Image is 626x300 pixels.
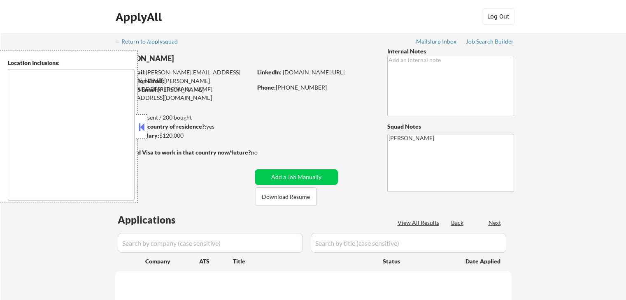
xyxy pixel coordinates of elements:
[465,257,502,265] div: Date Applied
[466,39,514,44] div: Job Search Builder
[115,122,249,131] div: yes
[398,219,442,227] div: View All Results
[118,233,303,253] input: Search by company (case sensitive)
[233,257,375,265] div: Title
[114,39,186,44] div: ← Return to /applysquad
[256,187,316,206] button: Download Resume
[255,169,338,185] button: Add a Job Manually
[257,84,276,91] strong: Phone:
[115,132,252,140] div: $120,000
[116,68,252,84] div: [PERSON_NAME][EMAIL_ADDRESS][DOMAIN_NAME]
[145,257,199,265] div: Company
[489,219,502,227] div: Next
[115,53,284,64] div: [PERSON_NAME]
[118,215,199,225] div: Applications
[115,149,252,156] strong: Will need Visa to work in that country now/future?:
[114,38,186,46] a: ← Return to /applysquad
[199,257,233,265] div: ATS
[115,113,252,122] div: 145 sent / 200 bought
[416,38,457,46] a: Mailslurp Inbox
[451,219,464,227] div: Back
[115,123,206,130] strong: Can work in country of residence?:
[257,69,282,76] strong: LinkedIn:
[283,69,344,76] a: [DOMAIN_NAME][URL]
[116,10,164,24] div: ApplyAll
[416,39,457,44] div: Mailslurp Inbox
[116,77,252,93] div: [PERSON_NAME][EMAIL_ADDRESS][DOMAIN_NAME]
[387,122,514,131] div: Squad Notes
[115,85,252,102] div: [PERSON_NAME][EMAIL_ADDRESS][DOMAIN_NAME]
[387,47,514,55] div: Internal Notes
[311,233,506,253] input: Search by title (case sensitive)
[257,83,374,92] div: [PHONE_NUMBER]
[383,254,454,268] div: Status
[251,148,275,157] div: no
[8,59,135,67] div: Location Inclusions:
[482,8,515,25] button: Log Out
